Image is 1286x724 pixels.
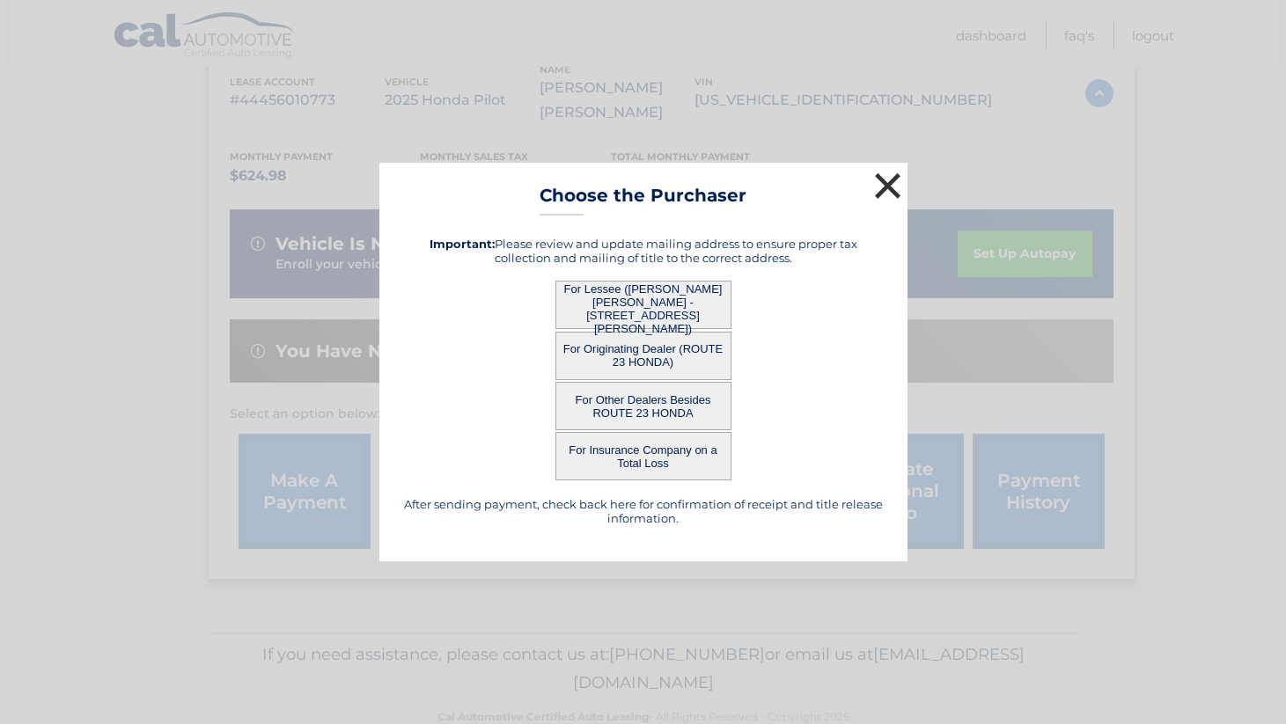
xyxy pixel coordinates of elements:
[555,281,731,329] button: For Lessee ([PERSON_NAME] [PERSON_NAME] - [STREET_ADDRESS][PERSON_NAME])
[430,237,495,251] strong: Important:
[401,237,886,265] h5: Please review and update mailing address to ensure proper tax collection and mailing of title to ...
[555,432,731,480] button: For Insurance Company on a Total Loss
[555,332,731,380] button: For Originating Dealer (ROUTE 23 HONDA)
[401,497,886,525] h5: After sending payment, check back here for confirmation of receipt and title release information.
[871,168,906,203] button: ×
[540,185,746,216] h3: Choose the Purchaser
[555,382,731,430] button: For Other Dealers Besides ROUTE 23 HONDA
